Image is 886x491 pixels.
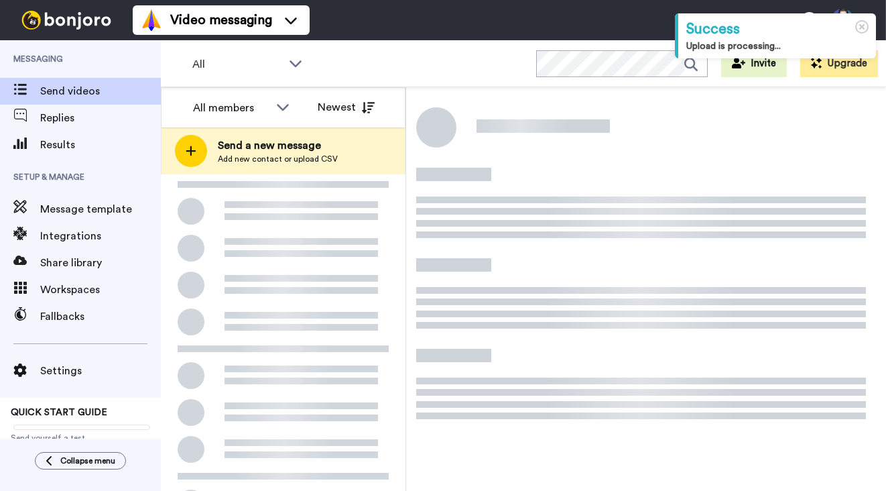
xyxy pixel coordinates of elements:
button: Newest [308,94,385,121]
span: Send a new message [218,138,338,154]
button: Upgrade [800,50,878,77]
button: Invite [721,50,787,77]
span: All [192,56,282,72]
span: Send yourself a test [11,433,150,443]
span: Message template [40,201,161,217]
span: Send videos [40,83,161,99]
div: Success [686,19,868,40]
span: Fallbacks [40,309,161,325]
div: Upload is processing... [686,40,868,53]
span: Replies [40,110,161,126]
span: Settings [40,363,161,379]
img: bj-logo-header-white.svg [16,11,117,30]
span: Workspaces [40,282,161,298]
div: All members [193,100,269,116]
span: Video messaging [170,11,272,30]
span: Share library [40,255,161,271]
span: Results [40,137,161,153]
span: Integrations [40,228,161,244]
button: Collapse menu [35,452,126,470]
span: Add new contact or upload CSV [218,154,338,164]
span: Collapse menu [60,455,115,466]
img: vm-color.svg [141,9,162,31]
span: QUICK START GUIDE [11,408,107,417]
